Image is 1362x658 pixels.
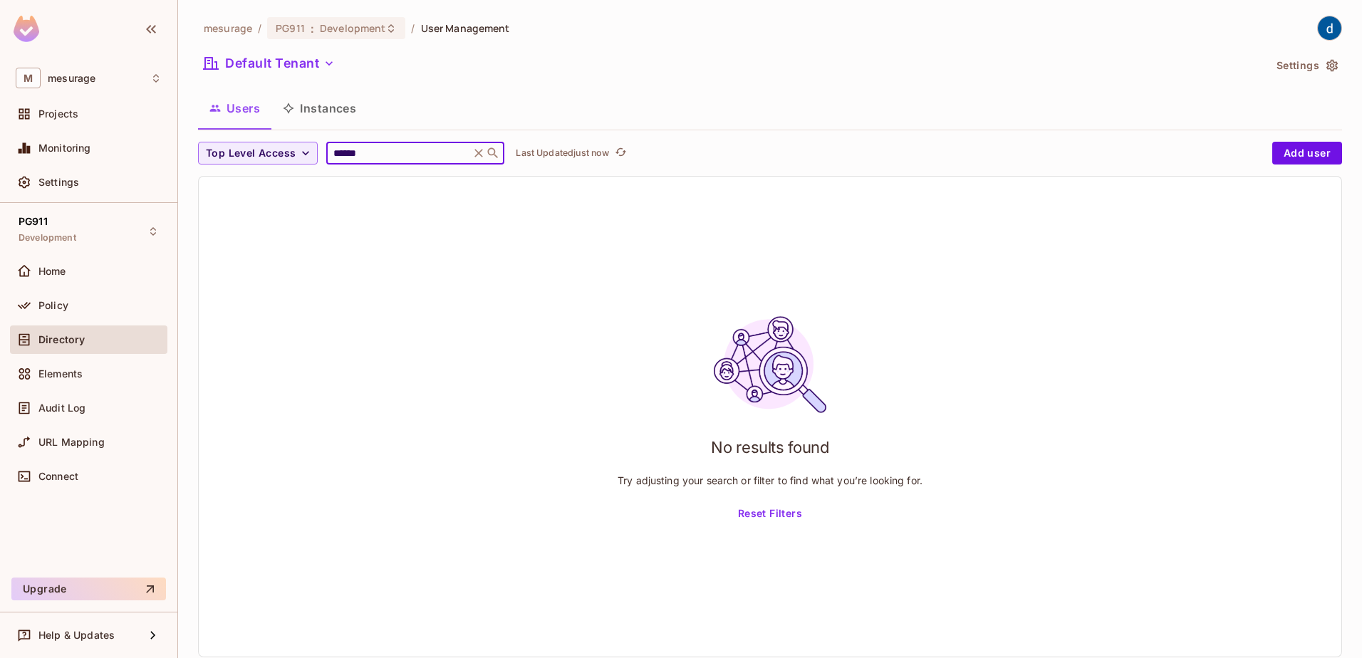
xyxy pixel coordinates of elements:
[38,368,83,380] span: Elements
[38,266,66,277] span: Home
[421,21,510,35] span: User Management
[38,630,115,641] span: Help & Updates
[19,232,76,244] span: Development
[271,90,368,126] button: Instances
[1271,54,1342,77] button: Settings
[516,147,609,159] p: Last Updated just now
[618,474,922,487] p: Try adjusting your search or filter to find what you’re looking for.
[615,146,627,160] span: refresh
[206,145,296,162] span: Top Level Access
[276,21,305,35] span: PG911
[204,21,252,35] span: the active workspace
[320,21,385,35] span: Development
[14,16,39,42] img: SReyMgAAAABJRU5ErkJggg==
[711,437,829,458] h1: No results found
[1318,16,1341,40] img: dev 911gcl
[258,21,261,35] li: /
[612,145,629,162] button: refresh
[38,142,91,154] span: Monitoring
[310,23,315,34] span: :
[38,437,105,448] span: URL Mapping
[198,90,271,126] button: Users
[38,402,85,414] span: Audit Log
[609,145,629,162] span: Click to refresh data
[11,578,166,600] button: Upgrade
[1272,142,1342,164] button: Add user
[38,334,85,345] span: Directory
[38,177,79,188] span: Settings
[16,68,41,88] span: M
[732,503,808,526] button: Reset Filters
[48,73,95,84] span: Workspace: mesurage
[38,108,78,120] span: Projects
[198,52,340,75] button: Default Tenant
[411,21,415,35] li: /
[38,300,68,311] span: Policy
[198,142,318,164] button: Top Level Access
[19,216,48,227] span: PG911
[38,471,78,482] span: Connect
